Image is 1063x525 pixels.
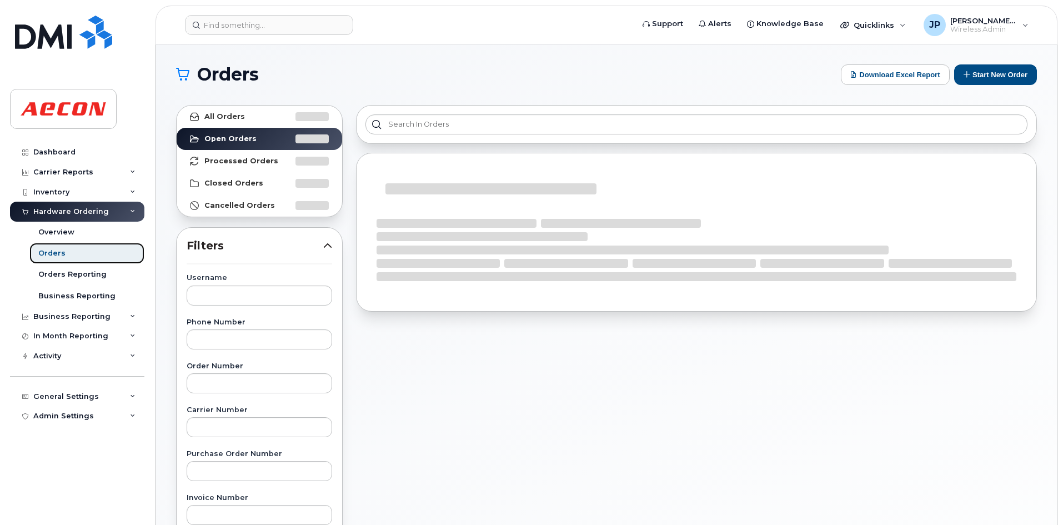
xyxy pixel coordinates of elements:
[187,274,332,282] label: Username
[187,494,332,502] label: Invoice Number
[177,172,342,194] a: Closed Orders
[187,238,323,254] span: Filters
[177,106,342,128] a: All Orders
[204,157,278,166] strong: Processed Orders
[187,319,332,326] label: Phone Number
[204,179,263,188] strong: Closed Orders
[954,64,1037,85] button: Start New Order
[197,66,259,83] span: Orders
[204,112,245,121] strong: All Orders
[187,451,332,458] label: Purchase Order Number
[177,150,342,172] a: Processed Orders
[204,201,275,210] strong: Cancelled Orders
[204,134,257,143] strong: Open Orders
[841,64,950,85] button: Download Excel Report
[187,363,332,370] label: Order Number
[365,114,1027,134] input: Search in orders
[187,407,332,414] label: Carrier Number
[177,194,342,217] a: Cancelled Orders
[177,128,342,150] a: Open Orders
